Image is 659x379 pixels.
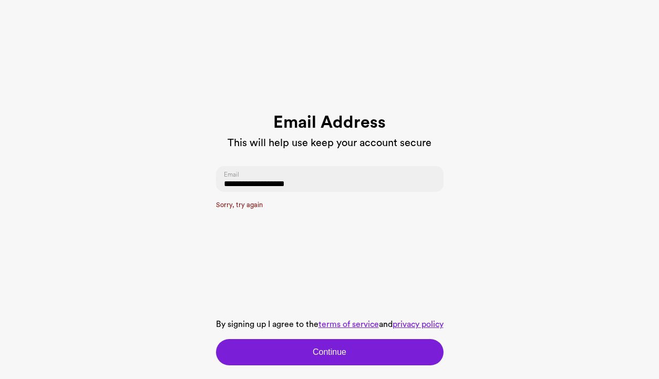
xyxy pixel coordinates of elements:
[216,318,444,331] p: By signing up I agree to the and
[216,200,444,210] p: Sorry, try again
[313,346,346,358] span: Continue
[318,320,379,329] a: terms of service
[216,137,444,149] h3: This will help use keep your account secure
[216,339,444,365] button: Continue
[216,112,444,132] h1: Email Address
[393,320,444,329] a: privacy policy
